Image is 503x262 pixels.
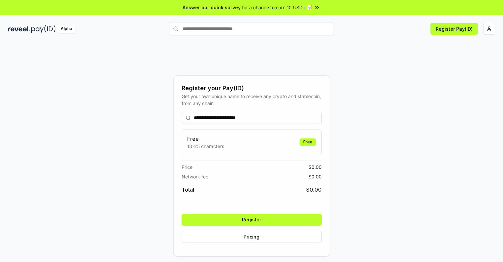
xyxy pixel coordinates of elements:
[182,214,322,226] button: Register
[57,25,75,33] div: Alpha
[187,135,224,143] h3: Free
[183,4,241,11] span: Answer our quick survey
[31,25,56,33] img: pay_id
[306,186,322,194] span: $ 0.00
[309,164,322,170] span: $ 0.00
[300,138,316,146] div: Free
[187,143,224,150] p: 13-25 characters
[430,23,478,35] button: Register Pay(ID)
[309,173,322,180] span: $ 0.00
[182,84,322,93] div: Register your Pay(ID)
[182,164,192,170] span: Price
[242,4,312,11] span: for a chance to earn 10 USDT 📝
[182,173,208,180] span: Network fee
[182,93,322,107] div: Get your own unique name to receive any crypto and stablecoin, from any chain
[182,186,194,194] span: Total
[182,231,322,243] button: Pricing
[8,25,30,33] img: reveel_dark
